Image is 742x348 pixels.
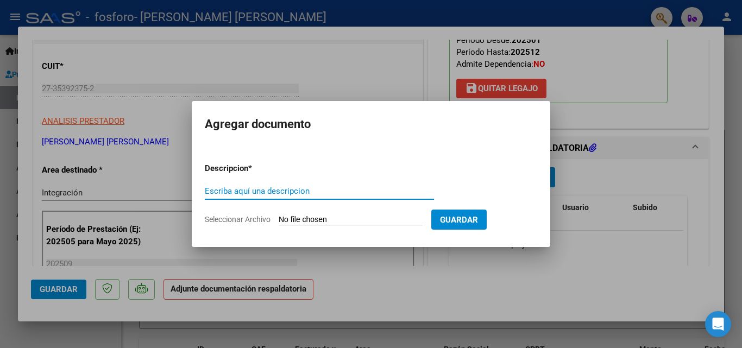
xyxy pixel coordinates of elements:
button: Guardar [431,210,487,230]
h2: Agregar documento [205,114,537,135]
span: Guardar [440,215,478,225]
span: Seleccionar Archivo [205,215,271,224]
div: Open Intercom Messenger [705,311,731,337]
p: Descripcion [205,162,305,175]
